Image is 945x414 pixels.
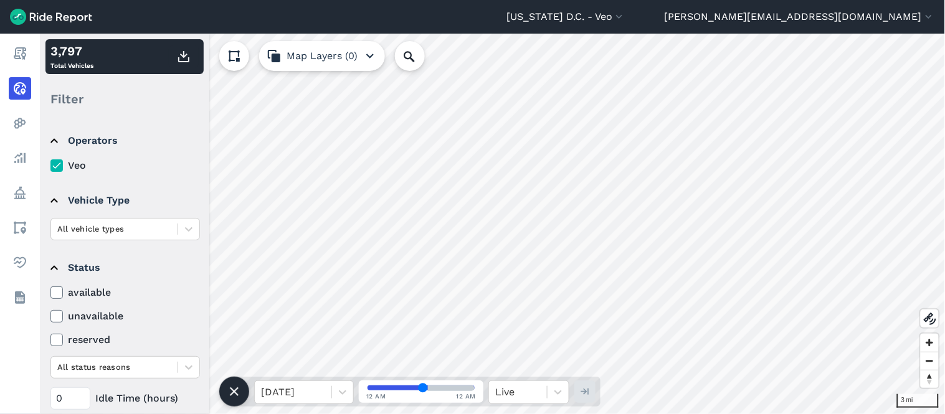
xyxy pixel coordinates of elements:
[9,252,31,274] a: Health
[50,123,198,158] summary: Operators
[9,147,31,169] a: Analyze
[395,41,445,71] input: Search Location or Vehicles
[50,158,200,173] label: Veo
[50,42,93,72] div: Total Vehicles
[9,217,31,239] a: Areas
[366,392,386,401] span: 12 AM
[50,332,200,347] label: reserved
[45,80,204,118] div: Filter
[50,183,198,218] summary: Vehicle Type
[457,392,477,401] span: 12 AM
[897,394,939,408] div: 3 mi
[50,285,200,300] label: available
[506,9,625,24] button: [US_STATE] D.C. - Veo
[50,250,198,285] summary: Status
[921,352,939,370] button: Zoom out
[259,41,385,71] button: Map Layers (0)
[9,42,31,65] a: Report
[50,42,93,60] div: 3,797
[9,77,31,100] a: Realtime
[921,334,939,352] button: Zoom in
[921,370,939,388] button: Reset bearing to north
[50,387,200,410] div: Idle Time (hours)
[50,309,200,324] label: unavailable
[10,9,92,25] img: Ride Report
[665,9,935,24] button: [PERSON_NAME][EMAIL_ADDRESS][DOMAIN_NAME]
[9,286,31,309] a: Datasets
[9,112,31,134] a: Heatmaps
[9,182,31,204] a: Policy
